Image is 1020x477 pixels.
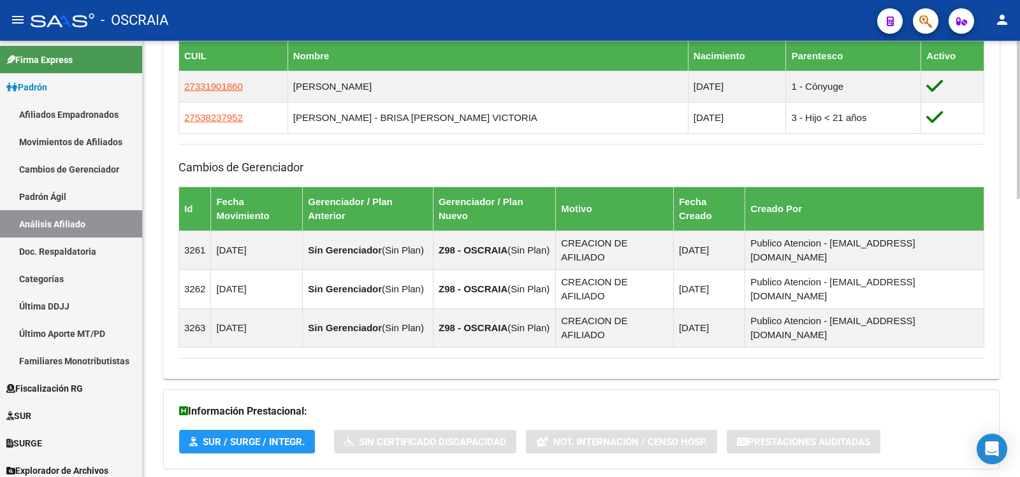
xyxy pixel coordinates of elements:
div: Open Intercom Messenger [977,434,1007,464]
strong: Z98 - OSCRAIA [439,322,507,333]
td: 1 - Cónyuge [786,71,921,102]
td: [DATE] [211,231,303,269]
span: SUR [6,409,31,423]
td: Publico Atencion - [EMAIL_ADDRESS][DOMAIN_NAME] [745,269,984,308]
span: 27331901860 [184,81,243,92]
strong: Sin Gerenciador [308,322,382,333]
td: 3263 [179,308,211,347]
span: Sin Plan [385,322,421,333]
span: Sin Plan [511,245,546,255]
td: [DATE] [688,102,786,133]
td: [DATE] [688,71,786,102]
strong: Sin Gerenciador [308,283,382,294]
button: Not. Internacion / Censo Hosp. [526,430,717,453]
span: Sin Plan [385,245,421,255]
th: Motivo [556,187,674,231]
td: ( ) [433,231,556,269]
th: Creado Por [745,187,984,231]
td: [DATE] [673,231,745,269]
th: Gerenciador / Plan Anterior [303,187,433,231]
td: [DATE] [211,308,303,347]
mat-icon: menu [10,12,25,27]
strong: Z98 - OSCRAIA [439,283,507,294]
td: ( ) [433,269,556,308]
td: CREACION DE AFILIADO [556,231,674,269]
td: 3 - Hijo < 21 años [786,102,921,133]
button: SUR / SURGE / INTEGR. [179,430,315,453]
td: [DATE] [673,308,745,347]
th: Parentesco [786,41,921,71]
span: - OSCRAIA [101,6,168,34]
td: CREACION DE AFILIADO [556,308,674,347]
button: Sin Certificado Discapacidad [334,430,516,453]
td: Publico Atencion - [EMAIL_ADDRESS][DOMAIN_NAME] [745,308,984,347]
span: Firma Express [6,53,73,67]
td: ( ) [303,269,433,308]
th: Nombre [288,41,688,71]
th: Nacimiento [688,41,786,71]
span: Padrón [6,80,47,94]
th: CUIL [179,41,288,71]
span: Sin Plan [511,283,546,294]
th: Id [179,187,211,231]
td: ( ) [303,308,433,347]
strong: Sin Gerenciador [308,245,382,255]
td: ( ) [433,308,556,347]
span: Prestaciones Auditadas [748,436,870,448]
h3: Información Prestacional: [179,402,984,420]
mat-icon: person [994,12,1010,27]
td: 3262 [179,269,211,308]
td: Publico Atencion - [EMAIL_ADDRESS][DOMAIN_NAME] [745,231,984,269]
span: Fiscalización RG [6,381,83,395]
td: [DATE] [211,269,303,308]
span: Sin Certificado Discapacidad [359,436,506,448]
span: SURGE [6,436,42,450]
td: 3261 [179,231,211,269]
span: Sin Plan [511,322,546,333]
strong: Z98 - OSCRAIA [439,245,507,255]
th: Gerenciador / Plan Nuevo [433,187,556,231]
th: Fecha Movimiento [211,187,303,231]
th: Fecha Creado [673,187,745,231]
td: [PERSON_NAME] [288,71,688,102]
span: 27538237952 [184,112,243,123]
th: Activo [921,41,984,71]
span: Sin Plan [385,283,421,294]
td: [PERSON_NAME] - BRISA [PERSON_NAME] VICTORIA [288,102,688,133]
h3: Cambios de Gerenciador [178,159,984,176]
span: SUR / SURGE / INTEGR. [203,436,305,448]
td: CREACION DE AFILIADO [556,269,674,308]
button: Prestaciones Auditadas [727,430,880,453]
td: ( ) [303,231,433,269]
span: Not. Internacion / Censo Hosp. [553,436,707,448]
td: [DATE] [673,269,745,308]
